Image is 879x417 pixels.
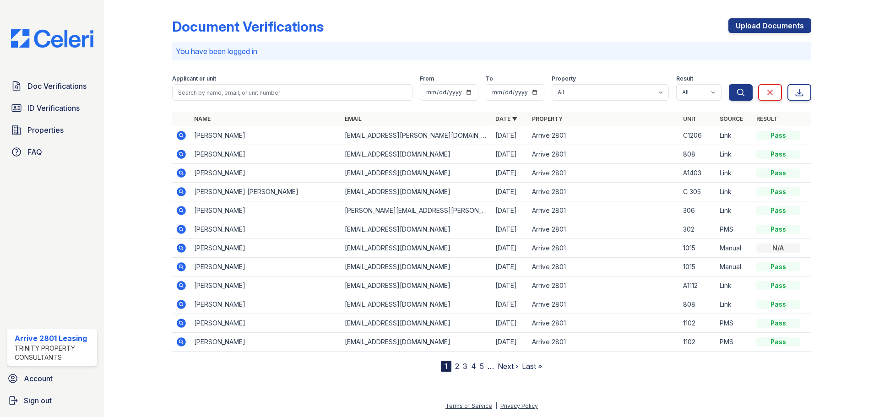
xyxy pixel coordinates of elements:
[190,164,341,183] td: [PERSON_NAME]
[676,75,693,82] label: Result
[492,295,528,314] td: [DATE]
[679,314,716,333] td: 1102
[528,258,679,276] td: Arrive 2801
[679,295,716,314] td: 808
[495,115,517,122] a: Date ▼
[190,201,341,220] td: [PERSON_NAME]
[716,183,753,201] td: Link
[471,362,476,371] a: 4
[756,319,800,328] div: Pass
[27,125,64,135] span: Properties
[756,300,800,309] div: Pass
[27,81,87,92] span: Doc Verifications
[528,201,679,220] td: Arrive 2801
[679,201,716,220] td: 306
[756,168,800,178] div: Pass
[190,314,341,333] td: [PERSON_NAME]
[190,333,341,352] td: [PERSON_NAME]
[341,239,492,258] td: [EMAIL_ADDRESS][DOMAIN_NAME]
[679,333,716,352] td: 1102
[190,239,341,258] td: [PERSON_NAME]
[492,314,528,333] td: [DATE]
[492,164,528,183] td: [DATE]
[172,18,324,35] div: Document Verifications
[7,121,97,139] a: Properties
[528,276,679,295] td: Arrive 2801
[190,220,341,239] td: [PERSON_NAME]
[7,77,97,95] a: Doc Verifications
[4,29,101,48] img: CE_Logo_Blue-a8612792a0a2168367f1c8372b55b34899dd931a85d93a1a3d3e32e68fde9ad4.png
[679,183,716,201] td: C 305
[756,225,800,234] div: Pass
[7,143,97,161] a: FAQ
[492,183,528,201] td: [DATE]
[716,333,753,352] td: PMS
[455,362,459,371] a: 2
[679,258,716,276] td: 1015
[488,361,494,372] span: …
[528,314,679,333] td: Arrive 2801
[172,84,412,101] input: Search by name, email, or unit number
[528,145,679,164] td: Arrive 2801
[756,281,800,290] div: Pass
[716,314,753,333] td: PMS
[683,115,697,122] a: Unit
[679,220,716,239] td: 302
[341,258,492,276] td: [EMAIL_ADDRESS][DOMAIN_NAME]
[341,314,492,333] td: [EMAIL_ADDRESS][DOMAIN_NAME]
[716,258,753,276] td: Manual
[341,126,492,145] td: [EMAIL_ADDRESS][PERSON_NAME][DOMAIN_NAME]
[4,369,101,388] a: Account
[679,126,716,145] td: C1206
[24,373,53,384] span: Account
[441,361,451,372] div: 1
[528,220,679,239] td: Arrive 2801
[190,126,341,145] td: [PERSON_NAME]
[463,362,467,371] a: 3
[500,402,538,409] a: Privacy Policy
[172,75,216,82] label: Applicant or unit
[528,333,679,352] td: Arrive 2801
[716,239,753,258] td: Manual
[716,145,753,164] td: Link
[492,145,528,164] td: [DATE]
[532,115,563,122] a: Property
[341,295,492,314] td: [EMAIL_ADDRESS][DOMAIN_NAME]
[190,183,341,201] td: [PERSON_NAME] [PERSON_NAME]
[190,145,341,164] td: [PERSON_NAME]
[492,276,528,295] td: [DATE]
[728,18,811,33] a: Upload Documents
[341,183,492,201] td: [EMAIL_ADDRESS][DOMAIN_NAME]
[190,295,341,314] td: [PERSON_NAME]
[679,145,716,164] td: 808
[522,362,542,371] a: Last »
[492,239,528,258] td: [DATE]
[756,150,800,159] div: Pass
[716,201,753,220] td: Link
[716,164,753,183] td: Link
[4,391,101,410] a: Sign out
[679,164,716,183] td: A1403
[486,75,493,82] label: To
[445,402,492,409] a: Terms of Service
[495,402,497,409] div: |
[528,239,679,258] td: Arrive 2801
[528,295,679,314] td: Arrive 2801
[27,103,80,114] span: ID Verifications
[492,126,528,145] td: [DATE]
[341,145,492,164] td: [EMAIL_ADDRESS][DOMAIN_NAME]
[716,276,753,295] td: Link
[341,220,492,239] td: [EMAIL_ADDRESS][DOMAIN_NAME]
[15,344,93,362] div: Trinity Property Consultants
[756,131,800,140] div: Pass
[190,276,341,295] td: [PERSON_NAME]
[716,126,753,145] td: Link
[341,164,492,183] td: [EMAIL_ADDRESS][DOMAIN_NAME]
[756,337,800,347] div: Pass
[492,258,528,276] td: [DATE]
[528,183,679,201] td: Arrive 2801
[420,75,434,82] label: From
[7,99,97,117] a: ID Verifications
[756,187,800,196] div: Pass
